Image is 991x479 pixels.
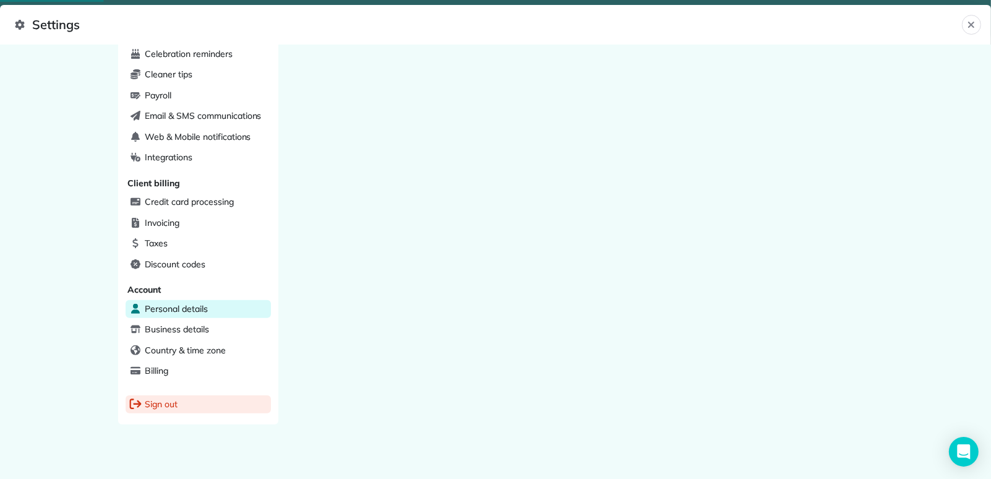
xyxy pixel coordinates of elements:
[145,217,180,229] span: Invoicing
[145,89,172,101] span: Payroll
[126,395,271,414] a: Sign out
[145,237,168,249] span: Taxes
[15,15,962,35] span: Settings
[145,303,208,315] span: Personal details
[126,362,271,381] a: Billing
[126,87,271,105] a: Payroll
[126,214,271,233] a: Invoicing
[145,151,193,163] span: Integrations
[126,128,271,147] a: Web & Mobile notifications
[126,193,271,212] a: Credit card processing
[145,110,262,122] span: Email & SMS communications
[145,365,169,377] span: Billing
[126,256,271,274] a: Discount codes
[145,131,251,143] span: Web & Mobile notifications
[145,258,205,270] span: Discount codes
[126,321,271,339] a: Business details
[126,66,271,84] a: Cleaner tips
[145,68,193,80] span: Cleaner tips
[962,15,981,35] button: Close
[126,149,271,167] a: Integrations
[145,323,209,335] span: Business details
[128,178,180,189] span: Client billing
[145,48,233,60] span: Celebration reminders
[126,300,271,319] a: Personal details
[145,196,234,208] span: Credit card processing
[145,344,226,356] span: Country & time zone
[128,284,161,295] span: Account
[145,398,178,410] span: Sign out
[126,45,271,64] a: Celebration reminders
[126,235,271,253] a: Taxes
[126,107,271,126] a: Email & SMS communications
[126,342,271,360] a: Country & time zone
[949,437,979,467] div: Open Intercom Messenger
